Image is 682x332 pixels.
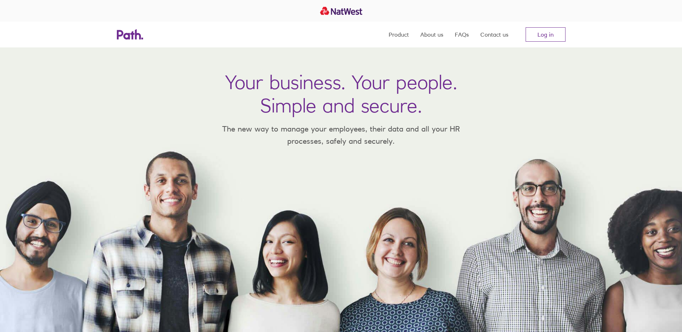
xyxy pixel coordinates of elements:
[212,123,471,147] p: The new way to manage your employees, their data and all your HR processes, safely and securely.
[480,22,508,47] a: Contact us
[389,22,409,47] a: Product
[225,70,457,117] h1: Your business. Your people. Simple and secure.
[526,27,566,42] a: Log in
[420,22,443,47] a: About us
[455,22,469,47] a: FAQs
